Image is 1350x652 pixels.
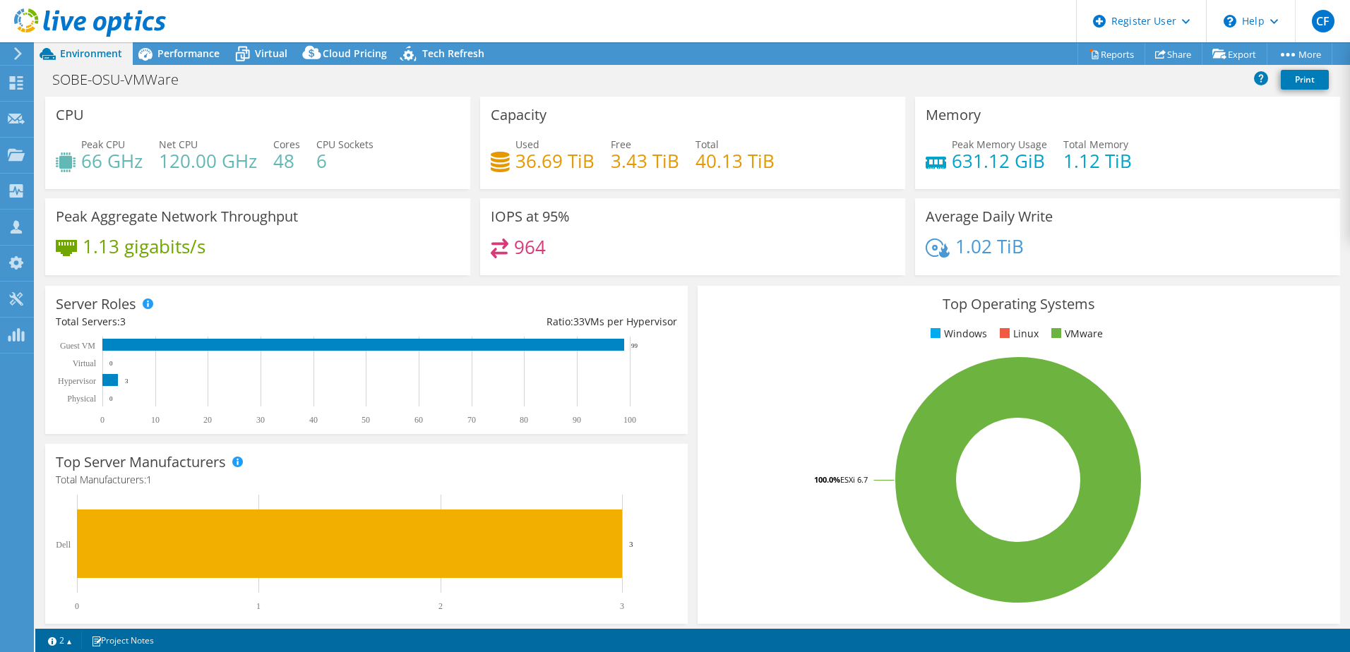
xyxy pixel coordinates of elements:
[81,153,143,169] h4: 66 GHz
[414,415,423,425] text: 60
[109,395,113,402] text: 0
[467,415,476,425] text: 70
[56,296,136,312] h3: Server Roles
[611,138,631,151] span: Free
[125,378,129,385] text: 3
[514,239,546,255] h4: 964
[491,107,546,123] h3: Capacity
[273,153,300,169] h4: 48
[1063,138,1128,151] span: Total Memory
[56,472,677,488] h4: Total Manufacturers:
[520,415,528,425] text: 80
[814,474,840,485] tspan: 100.0%
[695,153,775,169] h4: 40.13 TiB
[316,153,374,169] h4: 6
[366,314,677,330] div: Ratio: VMs per Hypervisor
[58,376,96,386] text: Hypervisor
[81,138,125,151] span: Peak CPU
[56,209,298,224] h3: Peak Aggregate Network Throughput
[1202,43,1267,65] a: Export
[620,601,624,611] text: 3
[151,415,160,425] text: 10
[573,315,585,328] span: 33
[623,415,636,425] text: 100
[1077,43,1145,65] a: Reports
[203,415,212,425] text: 20
[1267,43,1332,65] a: More
[955,239,1024,254] h4: 1.02 TiB
[75,601,79,611] text: 0
[273,138,300,151] span: Cores
[309,415,318,425] text: 40
[422,47,484,60] span: Tech Refresh
[81,632,164,649] a: Project Notes
[159,153,257,169] h4: 120.00 GHz
[316,138,374,151] span: CPU Sockets
[73,358,97,368] text: Virtual
[109,360,113,367] text: 0
[515,138,539,151] span: Used
[120,315,126,328] span: 3
[629,540,633,548] text: 3
[67,394,96,404] text: Physical
[157,47,220,60] span: Performance
[952,153,1047,169] h4: 631.12 GiB
[146,473,152,486] span: 1
[60,341,95,351] text: Guest VM
[996,326,1039,342] li: Linux
[1281,70,1329,90] a: Print
[1224,15,1236,28] svg: \n
[56,107,84,123] h3: CPU
[1063,153,1132,169] h4: 1.12 TiB
[515,153,595,169] h4: 36.69 TiB
[438,601,443,611] text: 2
[840,474,868,485] tspan: ESXi 6.7
[38,632,82,649] a: 2
[491,209,570,224] h3: IOPS at 95%
[100,415,104,425] text: 0
[60,47,122,60] span: Environment
[631,342,638,349] text: 99
[952,138,1047,151] span: Peak Memory Usage
[573,415,581,425] text: 90
[1145,43,1202,65] a: Share
[256,601,261,611] text: 1
[362,415,370,425] text: 50
[1312,10,1334,32] span: CF
[159,138,198,151] span: Net CPU
[927,326,987,342] li: Windows
[56,314,366,330] div: Total Servers:
[926,107,981,123] h3: Memory
[323,47,387,60] span: Cloud Pricing
[695,138,719,151] span: Total
[56,454,226,470] h3: Top Server Manufacturers
[256,415,265,425] text: 30
[611,153,679,169] h4: 3.43 TiB
[46,72,201,87] h1: SOBE-OSU-VMWare
[1048,326,1103,342] li: VMware
[255,47,287,60] span: Virtual
[56,540,71,550] text: Dell
[926,209,1053,224] h3: Average Daily Write
[708,296,1330,312] h3: Top Operating Systems
[83,239,205,254] h4: 1.13 gigabits/s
